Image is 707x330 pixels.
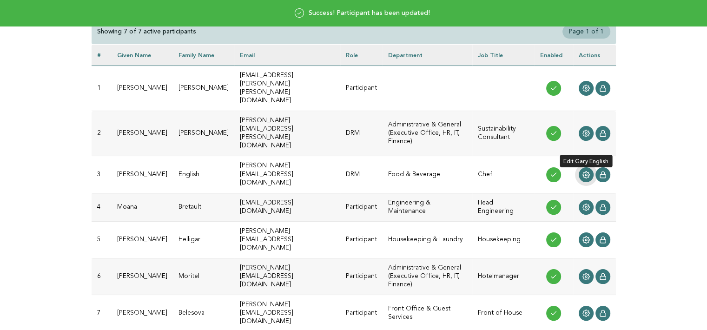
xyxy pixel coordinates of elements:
[112,111,173,156] td: [PERSON_NAME]
[340,193,383,221] td: Participant
[234,66,341,111] td: [EMAIL_ADDRESS][PERSON_NAME][PERSON_NAME][DOMAIN_NAME]
[383,45,472,66] th: Department
[173,156,234,193] td: English
[173,66,234,111] td: [PERSON_NAME]
[383,258,472,295] td: Administrative & General (Executive Office, HR, IT, Finance)
[234,156,341,193] td: [PERSON_NAME][EMAIL_ADDRESS][DOMAIN_NAME]
[112,258,173,295] td: [PERSON_NAME]
[472,156,534,193] td: Chef
[112,45,173,66] th: Given name
[92,111,112,156] td: 2
[535,45,573,66] th: Enabled
[340,66,383,111] td: Participant
[472,221,534,258] td: Housekeeping
[112,221,173,258] td: [PERSON_NAME]
[173,258,234,295] td: Moritel
[112,66,173,111] td: [PERSON_NAME]
[92,221,112,258] td: 5
[472,45,534,66] th: Job Title
[472,258,534,295] td: Hotelmanager
[383,221,472,258] td: Housekeeping & Laundry
[173,193,234,221] td: Bretault
[340,221,383,258] td: Participant
[92,156,112,193] td: 3
[340,156,383,193] td: DRM
[173,45,234,66] th: Family name
[340,45,383,66] th: Role
[472,193,534,221] td: Head Engineering
[92,193,112,221] td: 4
[383,156,472,193] td: Food & Beverage
[234,258,341,295] td: [PERSON_NAME][EMAIL_ADDRESS][DOMAIN_NAME]
[234,193,341,221] td: [EMAIL_ADDRESS][DOMAIN_NAME]
[340,111,383,156] td: DRM
[173,111,234,156] td: [PERSON_NAME]
[234,221,341,258] td: [PERSON_NAME][EMAIL_ADDRESS][DOMAIN_NAME]
[383,111,472,156] td: Administrative & General (Executive Office, HR, IT, Finance)
[234,45,341,66] th: Email
[92,66,112,111] td: 1
[112,156,173,193] td: [PERSON_NAME]
[112,193,173,221] td: Moana
[234,111,341,156] td: [PERSON_NAME][EMAIL_ADDRESS][PERSON_NAME][DOMAIN_NAME]
[383,193,472,221] td: Engineering & Maintenance
[92,258,112,295] td: 6
[340,258,383,295] td: Participant
[173,221,234,258] td: Helligar
[92,45,112,66] th: #
[472,111,534,156] td: Sustainability Consultant
[97,27,196,36] div: Showing 7 of 7 active participants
